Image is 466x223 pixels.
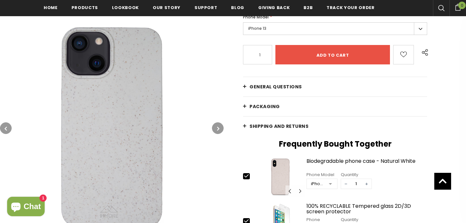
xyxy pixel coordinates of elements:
[341,179,351,189] span: −
[327,5,374,11] span: Track your order
[243,97,427,116] a: PACKAGING
[153,5,181,11] span: Our Story
[243,22,427,35] label: iPhone 13
[449,3,466,11] a: 0
[243,117,427,136] a: Shipping and returns
[5,197,47,218] inbox-online-store-chat: Shopify online store chat
[243,77,427,96] a: General Questions
[231,5,244,11] span: Blog
[306,203,427,215] a: 100% RECYCLABLE Tempered glass 2D/3D screen protector
[112,5,139,11] span: Lookbook
[306,158,427,170] a: Biodegradable phone case - Natural White
[341,217,372,223] div: Quantity
[311,181,324,187] div: iPhone X/XS
[44,5,58,11] span: Home
[72,5,98,11] span: Products
[194,5,217,11] span: support
[258,5,290,11] span: Giving back
[458,2,466,9] span: 0
[250,84,302,90] span: General Questions
[250,123,308,129] span: Shipping and returns
[306,172,338,178] div: Phone Model
[256,157,305,197] img: Biodegradable phone case - Natural White image 7
[306,217,338,223] div: Phone
[243,139,427,149] h2: Frequently Bought Together
[304,5,313,11] span: B2B
[362,179,372,189] span: +
[243,14,269,20] span: Phone Model
[275,45,390,64] input: Add to cart
[341,172,372,178] div: Quantity
[250,103,280,110] span: PACKAGING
